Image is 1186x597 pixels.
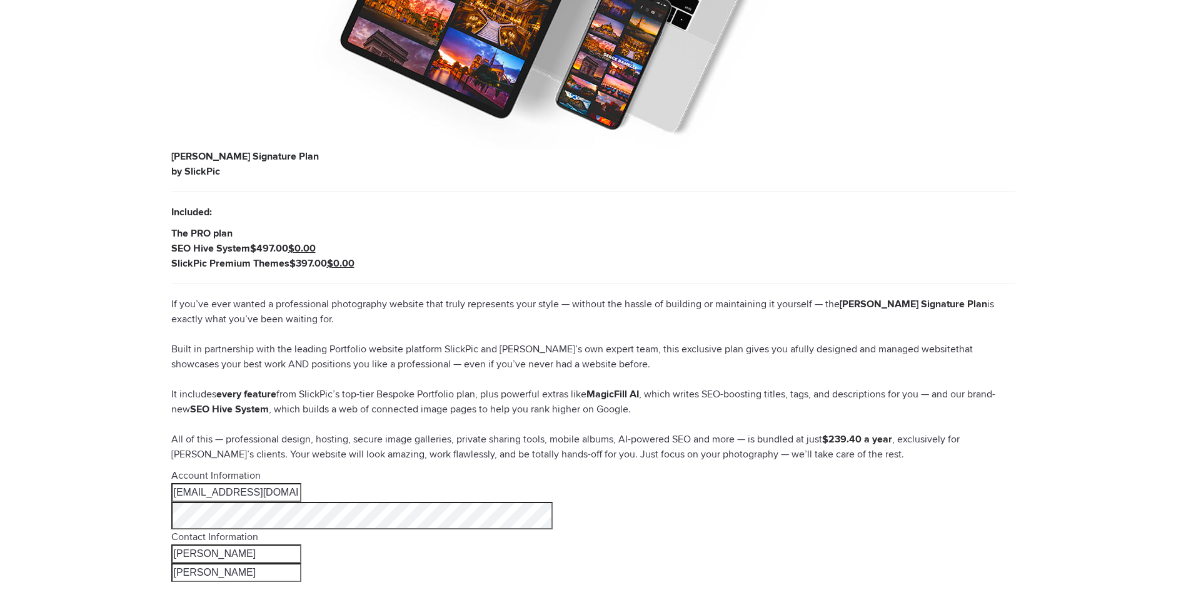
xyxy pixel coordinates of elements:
input: E-mail address [171,483,301,502]
i: $397.00 [289,257,327,270]
b: [PERSON_NAME] Signature Plan [840,298,987,310]
b: SEO Hive System [171,242,250,255]
b: SEO Hive System [190,403,269,416]
b: every feature [216,388,276,401]
i: $497.00 [250,242,288,255]
span: Account Information [171,469,261,482]
b: MagicFill AI [586,388,639,401]
b: $239.40 a year [822,433,892,446]
u: $0.00 [288,242,316,255]
input: First name [171,544,301,563]
b: SlickPic Premium Themes [171,257,289,270]
b: by SlickPic [171,165,220,178]
p: If you’ve ever wanted a professional photography website that truly represents your style — witho... [171,297,1015,462]
b: [PERSON_NAME] Signature Plan [171,150,319,163]
div: Contact Information [171,529,1015,544]
input: Last name [171,563,301,582]
b: The PRO plan [171,227,233,240]
u: $0.00 [327,257,354,270]
b: Included: [171,206,212,218]
i: fully designed and managed website [795,343,956,355]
